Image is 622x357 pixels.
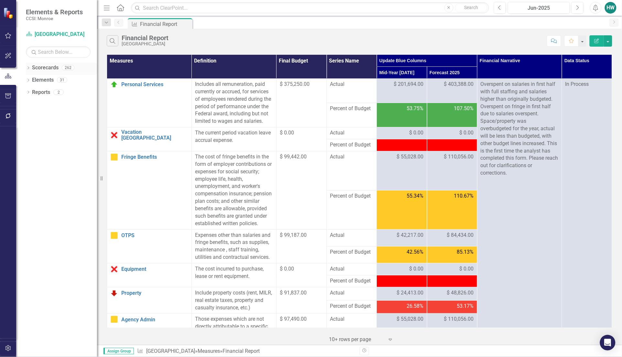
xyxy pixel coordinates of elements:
span: $ 48,826.00 [447,289,474,297]
td: Double-Click to Edit [191,287,276,314]
span: 53.17% [457,303,474,310]
img: Below Plan [110,289,118,297]
td: Double-Click to Edit [377,79,427,103]
a: Agency Admin [121,317,188,323]
td: Double-Click to Edit [191,79,276,127]
span: Percent of Budget [330,248,373,256]
span: $ 201,694.00 [394,81,424,88]
td: Double-Click to Edit [327,127,377,139]
span: 55.34% [407,192,424,200]
div: Financial Report [140,20,191,28]
span: $ 97,490.00 [280,316,307,322]
input: Search ClearPoint... [131,2,489,14]
span: 26.58% [407,303,424,310]
span: Actual [330,129,373,137]
td: Double-Click to Edit [191,263,276,287]
div: Open Intercom Messenger [600,335,616,351]
td: Double-Click to Edit Right Click for Context Menu [107,263,192,287]
span: Percent of Budget [330,303,373,310]
a: Property [121,290,188,296]
img: Data Error [110,265,118,273]
td: Double-Click to Edit [427,79,477,103]
td: Double-Click to Edit [327,151,377,190]
td: Double-Click to Edit [427,263,477,275]
a: Vacation [GEOGRAPHIC_DATA] [121,129,188,141]
span: $ 99,442.00 [280,154,307,160]
td: Double-Click to Edit [427,287,477,300]
td: Double-Click to Edit Right Click for Context Menu [107,79,192,127]
span: Search [464,5,478,10]
img: Caution [110,153,118,161]
span: 53.75% [407,105,424,112]
td: Double-Click to Edit [327,79,377,103]
p: Expenses other than salaries and fringe benefits, such as supplies, maintenance , staff training,... [195,232,273,261]
span: Actual [330,316,373,323]
div: 2 [53,89,64,95]
div: 262 [62,65,74,71]
td: Double-Click to Edit [191,151,276,229]
img: ClearPoint Strategy [3,7,15,19]
td: Double-Click to Edit [327,263,377,275]
span: $ 55,028.00 [397,153,424,161]
span: Percent of Budget [330,277,373,285]
span: $ 0.00 [460,129,474,137]
span: Elements & Reports [26,8,83,16]
div: Includes all remuneration, paid currently or accrued, for services of employees rendered during t... [195,81,273,125]
img: Caution [110,316,118,323]
td: Double-Click to Edit [327,229,377,246]
span: Percent of Budget [330,105,373,112]
a: Scorecards [32,64,59,72]
span: $ 0.00 [460,265,474,273]
td: Double-Click to Edit [377,314,427,349]
a: Elements [32,76,54,84]
span: $ 403,388.00 [444,81,474,88]
td: Double-Click to Edit Right Click for Context Menu [107,151,192,229]
div: Jun-2025 [510,4,568,12]
input: Search Below... [26,46,91,58]
div: [GEOGRAPHIC_DATA] [122,41,169,46]
small: CCSI: Monroe [26,16,83,21]
span: $ 0.00 [280,266,294,272]
span: $ 0.00 [409,265,424,273]
td: Double-Click to Edit [377,287,427,300]
td: Double-Click to Edit [427,229,477,246]
div: Financial Report [223,348,260,354]
span: Actual [330,232,373,239]
div: The current period vacation leave accrual expense. [195,129,273,144]
span: Actual [330,289,373,297]
td: Double-Click to Edit [427,151,477,190]
span: $ 110,056.00 [444,153,474,161]
div: » » [137,348,355,355]
img: On Target [110,81,118,88]
td: Double-Click to Edit [427,314,477,349]
span: $ 0.00 [280,130,294,136]
td: Double-Click to Edit [377,229,427,246]
button: Jun-2025 [508,2,570,14]
a: Personal Services [121,82,188,87]
a: Measures [198,348,220,354]
a: Fringe Benefits [121,154,188,160]
td: Double-Click to Edit [377,127,427,139]
div: The cost of fringe benefits in the form of employer contributions or expenses for social security... [195,153,273,227]
span: $ 24,413.00 [397,289,424,297]
a: OTPS [121,233,188,238]
td: Double-Click to Edit Right Click for Context Menu [107,127,192,151]
td: Double-Click to Edit [191,229,276,263]
span: $ 91,837.00 [280,290,307,296]
span: $ 84,434.00 [447,232,474,239]
span: Actual [330,81,373,88]
span: Actual [330,153,373,161]
td: Double-Click to Edit [377,151,427,190]
span: Percent of Budget [330,141,373,149]
span: $ 99,187.00 [280,232,307,238]
td: Double-Click to Edit [327,314,377,349]
p: Overspent on salaries in first half with full staffing and salaries higher than originally budget... [481,81,559,177]
span: $ 375,250.00 [280,81,310,87]
span: In Process [565,81,589,87]
button: HW [605,2,617,14]
span: 110.67% [454,192,474,200]
a: Reports [32,89,50,96]
span: 85.13% [457,248,474,256]
button: Search [455,3,487,12]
